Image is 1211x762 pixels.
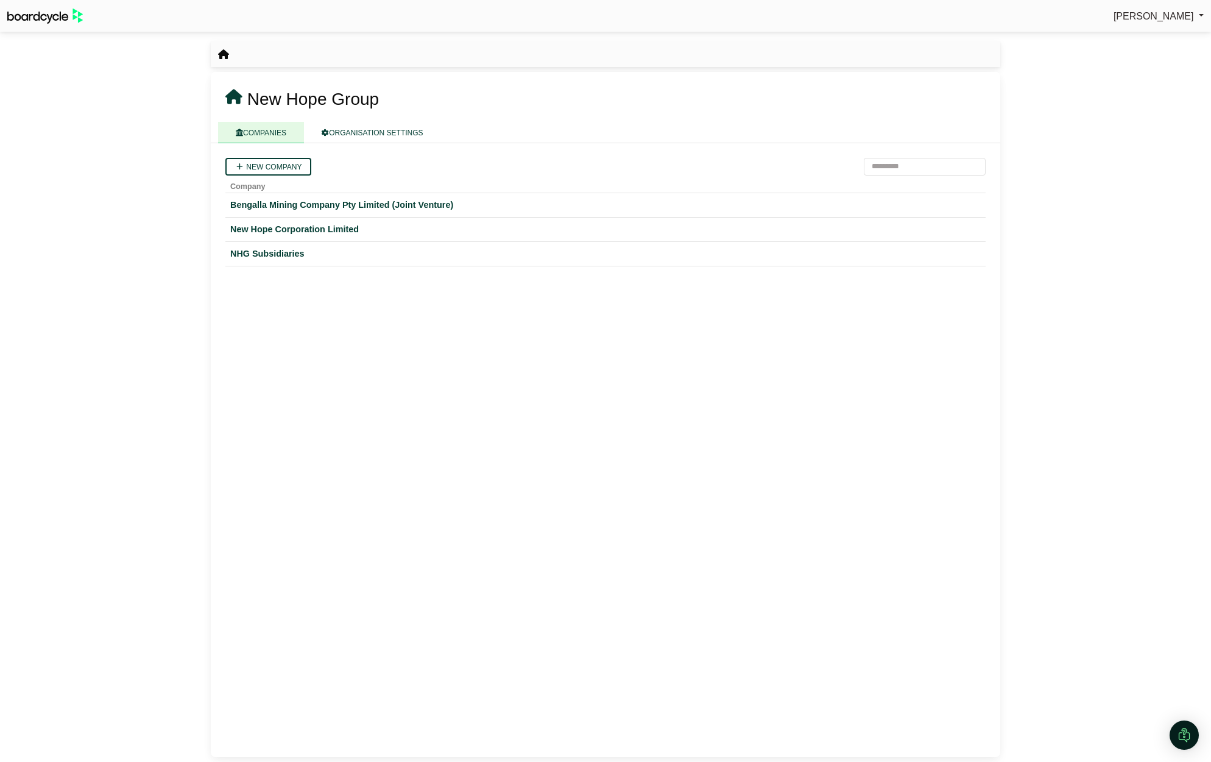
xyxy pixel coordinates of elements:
nav: breadcrumb [218,47,229,63]
a: NHG Subsidiaries [230,247,981,261]
span: [PERSON_NAME] [1114,11,1194,21]
a: [PERSON_NAME] [1114,9,1204,24]
img: BoardcycleBlackGreen-aaafeed430059cb809a45853b8cf6d952af9d84e6e89e1f1685b34bfd5cb7d64.svg [7,9,83,24]
a: New company [225,158,311,176]
div: Open Intercom Messenger [1170,721,1199,750]
a: New Hope Corporation Limited [230,223,981,237]
a: Bengalla Mining Company Pty Limited (Joint Venture) [230,198,981,212]
a: ORGANISATION SETTINGS [304,122,440,143]
span: New Hope Group [247,90,379,109]
th: Company [225,176,986,193]
a: COMPANIES [218,122,304,143]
